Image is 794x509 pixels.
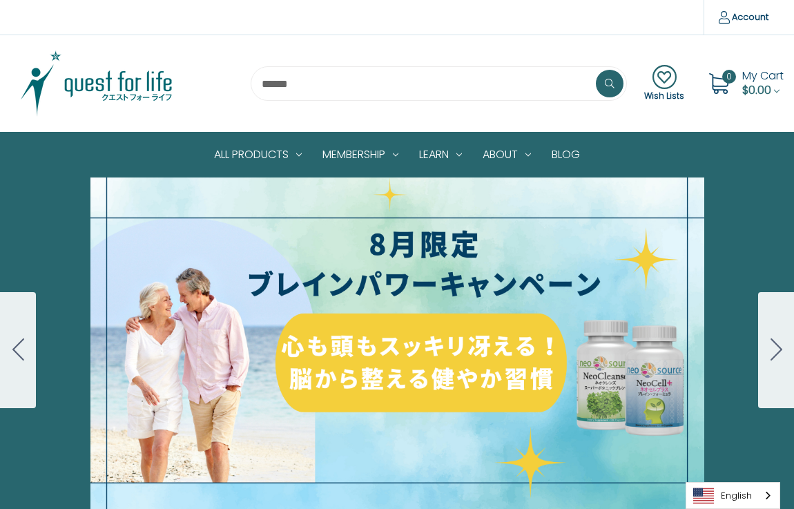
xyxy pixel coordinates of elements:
a: Cart with 0 items [742,68,784,98]
a: All Products [204,133,312,177]
span: 0 [722,70,736,84]
span: My Cart [742,68,784,84]
aside: Language selected: English [686,482,780,509]
img: Quest Group [10,49,183,118]
a: Blog [541,133,590,177]
span: $0.00 [742,82,771,98]
a: Learn [409,133,472,177]
a: English [686,483,780,508]
a: Wish Lists [644,65,684,102]
a: About [472,133,541,177]
button: Go to slide 2 [758,292,794,408]
a: Membership [312,133,409,177]
div: Language [686,482,780,509]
